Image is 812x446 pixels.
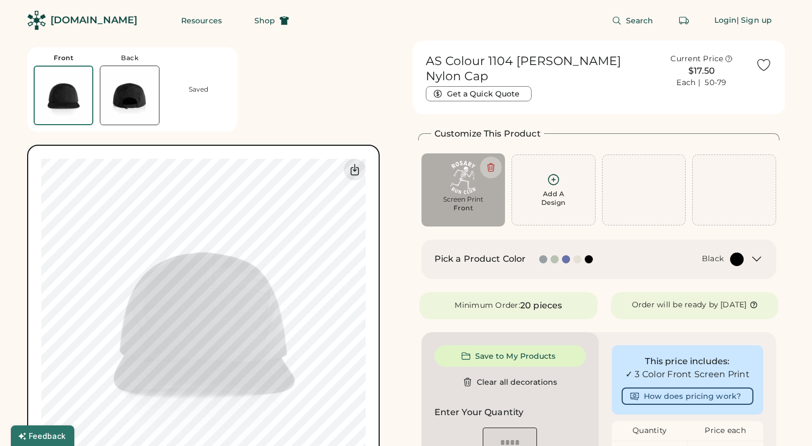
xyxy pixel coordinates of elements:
div: Saved [189,85,208,94]
div: Each | 50-79 [676,77,726,88]
span: Shop [254,17,275,24]
button: Save to My Products [434,345,586,367]
button: Delete this decoration. [480,157,502,178]
button: Search [599,10,667,31]
div: Black [702,254,724,264]
div: Screen Print [429,195,498,204]
div: Minimum Order: [455,300,520,311]
div: This price includes: [622,355,753,368]
div: Current Price [670,54,723,64]
div: Login [714,15,737,26]
button: Shop [241,10,302,31]
div: 20 pieces [520,299,562,312]
h2: Pick a Product Color [434,253,526,266]
div: Front [54,54,74,62]
button: Clear all decorations [434,371,586,393]
img: ChatGPT Image Aug 29, 2025, 09_54_45 PM.png [429,161,498,194]
button: How does pricing work? [622,387,753,405]
div: Price each [687,425,763,436]
span: Search [626,17,654,24]
img: AS Colour 1104 Black Back Thumbnail [100,66,159,125]
iframe: Front Chat [760,397,807,444]
h2: Enter Your Quantity [434,406,524,419]
div: Download Front Mockup [344,159,366,180]
img: Rendered Logo - Screens [27,11,46,30]
div: Add A Design [541,190,566,207]
div: $17.50 [654,64,749,77]
button: Retrieve an order [673,10,695,31]
div: Front [453,204,474,212]
div: Quantity [612,425,688,436]
img: AS Colour 1104 Black Front Thumbnail [35,67,92,124]
div: [DOMAIN_NAME] [50,14,137,27]
div: Order will be ready by [632,300,719,311]
h2: Customize This Product [434,127,541,140]
div: [DATE] [720,300,747,311]
button: Resources [168,10,235,31]
button: Get a Quick Quote [426,86,532,101]
h1: AS Colour 1104 [PERSON_NAME] Nylon Cap [426,54,648,84]
div: | Sign up [737,15,772,26]
div: Back [121,54,138,62]
div: ✓ 3 Color Front Screen Print [622,368,753,381]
